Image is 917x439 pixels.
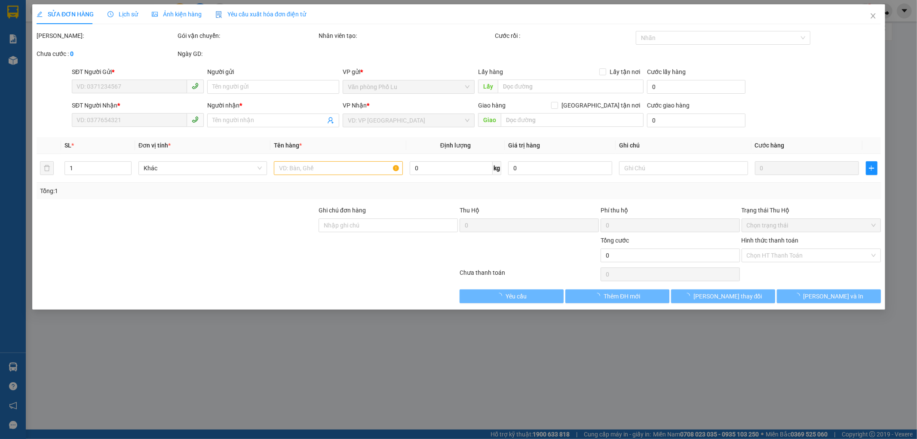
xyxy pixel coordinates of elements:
span: loading [794,293,803,299]
span: Thu Hộ [459,207,479,214]
span: Văn phòng Phố Lu [348,80,469,93]
span: Giao [478,113,500,127]
label: Cước lấy hàng [647,68,686,75]
span: user-add [327,117,334,124]
label: Ghi chú đơn hàng [319,207,366,214]
div: Người gửi [207,67,339,77]
span: Yêu cầu [506,292,527,301]
span: Yêu cầu xuất hóa đơn điện tử [215,11,306,18]
div: VP gửi [343,67,475,77]
span: VP Nhận [343,102,367,109]
span: loading [496,293,506,299]
label: Hình thức thanh toán [741,237,798,244]
input: Ghi chú đơn hàng [319,218,458,232]
span: Lịch sử [107,11,138,18]
button: Thêm ĐH mới [565,289,669,303]
span: Đơn vị tính [138,142,171,149]
button: delete [40,161,54,175]
span: phone [192,83,199,89]
span: Giao hàng [478,102,505,109]
span: [PERSON_NAME] và In [803,292,863,301]
span: kg [493,161,501,175]
div: Phí thu hộ [600,206,739,218]
div: Cước rồi : [494,31,634,40]
span: SỬA ĐƠN HÀNG [37,11,94,18]
span: phone [192,116,199,123]
button: plus [865,161,877,175]
span: Chọn trạng thái [746,219,875,232]
span: [PERSON_NAME] thay đổi [693,292,762,301]
input: Cước giao hàng [647,114,745,127]
span: close [869,12,876,19]
span: loading [684,293,693,299]
div: SĐT Người Nhận [72,101,204,110]
span: loading [594,293,604,299]
span: Tên hàng [274,142,302,149]
button: Yêu cầu [460,289,564,303]
span: [GEOGRAPHIC_DATA] tận nơi [558,101,644,110]
button: [PERSON_NAME] và In [776,289,880,303]
th: Ghi chú [616,137,751,154]
button: [PERSON_NAME] thay đổi [671,289,775,303]
input: VD: Bàn, Ghế [274,161,402,175]
div: Ngày GD: [178,49,317,58]
span: Ảnh kiện hàng [152,11,202,18]
span: Lấy hàng [478,68,503,75]
span: picture [152,11,158,17]
input: Ghi Chú [619,161,748,175]
div: SĐT Người Gửi [72,67,204,77]
span: Cước hàng [754,142,784,149]
input: Dọc đường [497,80,644,93]
span: edit [37,11,43,17]
b: 0 [70,50,74,57]
div: Người nhận [207,101,339,110]
span: Thêm ĐH mới [604,292,640,301]
span: Lấy tận nơi [606,67,644,77]
span: clock-circle [107,11,113,17]
button: Close [861,4,885,28]
div: Trạng thái Thu Hộ [741,206,880,215]
label: Cước giao hàng [647,102,690,109]
span: Tổng cước [600,237,629,244]
div: Nhân viên tạo: [319,31,493,40]
div: Gói vận chuyển: [178,31,317,40]
input: Dọc đường [500,113,644,127]
div: [PERSON_NAME]: [37,31,176,40]
div: Chưa thanh toán [459,268,600,283]
span: plus [866,165,877,172]
img: icon [215,11,222,18]
input: 0 [754,161,859,175]
span: Định lượng [440,142,471,149]
span: Giá trị hàng [508,142,540,149]
div: Chưa cước : [37,49,176,58]
span: SL [64,142,71,149]
span: Khác [144,162,262,175]
input: Cước lấy hàng [647,80,745,94]
span: Lấy [478,80,497,93]
div: Tổng: 1 [40,186,354,196]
